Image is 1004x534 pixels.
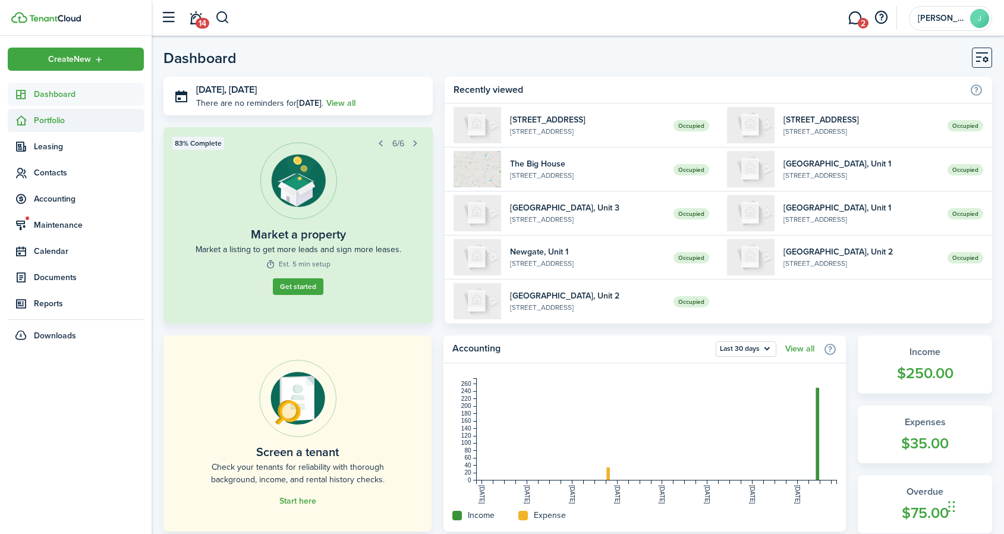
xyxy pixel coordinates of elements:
[510,302,665,313] widget-list-item-description: [STREET_ADDRESS]
[785,344,814,354] a: View all
[569,485,575,504] tspan: [DATE]
[34,245,144,257] span: Calendar
[454,151,501,187] img: 1
[297,97,322,109] b: [DATE]
[34,140,144,153] span: Leasing
[945,477,1004,534] iframe: Chat Widget
[34,88,144,100] span: Dashboard
[727,239,775,275] img: 2
[858,18,868,29] span: 2
[34,329,76,342] span: Downloads
[510,114,665,126] widget-list-item-title: [STREET_ADDRESS]
[251,225,346,243] widget-step-title: Market a property
[461,432,471,439] tspan: 120
[259,360,336,437] img: Online payments
[948,489,955,524] div: Drag
[461,439,471,446] tspan: 100
[8,83,144,106] a: Dashboard
[749,485,756,504] tspan: [DATE]
[510,158,665,170] widget-list-item-title: The Big House
[392,137,404,150] span: 6/6
[704,485,710,504] tspan: [DATE]
[510,202,665,214] widget-list-item-title: [GEOGRAPHIC_DATA], Unit 3
[479,485,486,504] tspan: [DATE]
[659,485,666,504] tspan: [DATE]
[673,164,709,175] span: Occupied
[465,454,472,461] tspan: 60
[870,432,980,455] widget-stats-count: $35.00
[783,114,939,126] widget-list-item-title: [STREET_ADDRESS]
[510,258,665,269] widget-list-item-description: [STREET_ADDRESS]
[716,341,776,357] button: Last 30 days
[461,395,471,402] tspan: 220
[783,170,939,181] widget-list-item-description: [STREET_ADDRESS]
[468,477,471,483] tspan: 0
[783,214,939,225] widget-list-item-description: [STREET_ADDRESS]
[783,126,939,137] widget-list-item-description: [STREET_ADDRESS]
[454,283,501,319] img: 2
[870,485,980,499] widget-stats-title: Overdue
[34,167,144,179] span: Contacts
[8,48,144,71] button: Open menu
[163,51,237,65] header-page-title: Dashboard
[727,107,775,143] img: 1
[948,208,983,219] span: Occupied
[465,469,472,476] tspan: 20
[196,243,401,256] widget-step-description: Market a listing to get more leads and sign more leases.
[972,48,992,68] button: Customise
[948,164,983,175] span: Occupied
[175,138,222,149] span: 83% Complete
[184,3,207,33] a: Notifications
[534,509,566,522] home-widget-title: Expense
[948,120,983,131] span: Occupied
[510,246,665,258] widget-list-item-title: Newgate, Unit 1
[11,12,27,23] img: TenantCloud
[8,292,144,315] a: Reports
[948,252,983,263] span: Occupied
[716,341,776,357] button: Open menu
[157,7,180,29] button: Open sidebar
[48,55,91,64] span: Create New
[858,335,992,394] a: Income$250.00
[266,259,331,269] widget-step-time: Est. 5 min setup
[510,290,665,302] widget-list-item-title: [GEOGRAPHIC_DATA], Unit 2
[673,296,709,307] span: Occupied
[34,219,144,231] span: Maintenance
[373,135,389,152] button: Prev step
[461,425,471,432] tspan: 140
[29,15,81,22] img: TenantCloud
[190,461,405,486] home-placeholder-description: Check your tenants for reliability with thorough background, income, and rental history checks.
[510,126,665,137] widget-list-item-description: [STREET_ADDRESS]
[34,193,144,205] span: Accounting
[844,3,866,33] a: Messaging
[215,8,230,28] button: Search
[918,14,965,23] span: Jasmine
[326,97,355,109] a: View all
[783,202,939,214] widget-list-item-title: [GEOGRAPHIC_DATA], Unit 1
[454,83,964,97] home-widget-title: Recently viewed
[465,462,472,469] tspan: 40
[256,443,339,461] home-placeholder-title: Screen a tenant
[510,170,665,181] widget-list-item-description: [STREET_ADDRESS]
[870,345,980,359] widget-stats-title: Income
[870,362,980,385] widget-stats-count: $250.00
[870,502,980,524] widget-stats-count: $75.00
[461,381,471,387] tspan: 260
[196,83,424,98] h3: [DATE], [DATE]
[461,410,471,417] tspan: 180
[34,297,144,310] span: Reports
[524,485,530,504] tspan: [DATE]
[452,341,710,357] home-widget-title: Accounting
[34,271,144,284] span: Documents
[970,9,989,28] avatar-text: J
[858,475,992,533] a: Overdue$75.00
[673,208,709,219] span: Occupied
[260,142,337,219] img: Listing
[673,120,709,131] span: Occupied
[614,485,621,504] tspan: [DATE]
[279,497,316,506] a: Start here
[727,195,775,231] img: 1
[858,406,992,464] a: Expenses$35.00
[727,151,775,187] img: 1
